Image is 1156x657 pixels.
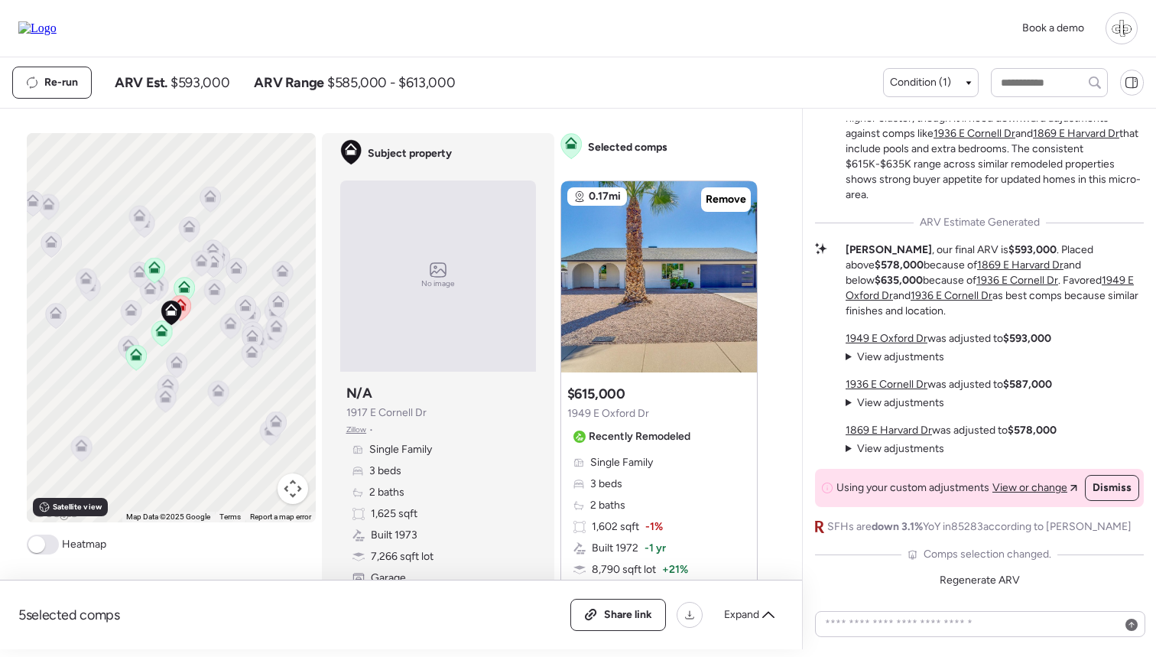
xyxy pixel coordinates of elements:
[846,441,944,457] summary: View adjustments
[934,127,1015,140] a: 1936 E Cornell Dr
[592,519,639,535] span: 1,602 sqft
[992,480,1077,496] a: View or change
[875,274,923,287] strong: $635,000
[567,406,649,421] span: 1949 E Oxford Dr
[857,350,944,363] span: View adjustments
[590,455,653,470] span: Single Family
[346,424,367,436] span: Zillow
[421,278,455,290] span: No image
[846,350,944,365] summary: View adjustments
[846,424,932,437] a: 1869 E Harvard Dr
[846,96,1144,203] p: The subject's mid-tier remodel should place it firmly in the higher cluster, though it'll need do...
[589,189,621,204] span: 0.17mi
[589,429,690,444] span: Recently Remodeled
[662,562,688,577] span: + 21%
[369,424,373,436] span: •
[115,73,167,92] span: ARV Est.
[977,259,1063,272] a: 1869 E Harvard Dr
[992,480,1067,496] span: View or change
[368,146,452,161] span: Subject property
[126,512,210,521] span: Map Data ©2025 Google
[371,528,417,543] span: Built 1973
[254,73,324,92] span: ARV Range
[645,519,663,535] span: -1%
[846,331,1051,346] p: was adjusted to
[920,215,1040,230] span: ARV Estimate Generated
[18,606,120,624] span: 5 selected comps
[976,274,1058,287] a: 1936 E Cornell Dr
[44,75,78,90] span: Re-run
[170,73,229,92] span: $593,000
[31,503,81,522] a: Open this area in Google Maps (opens a new window)
[706,192,746,207] span: Remove
[724,607,759,623] span: Expand
[371,506,417,522] span: 1,625 sqft
[592,541,638,556] span: Built 1972
[846,395,944,411] summary: View adjustments
[278,473,308,504] button: Map camera controls
[827,519,1132,535] span: SFHs are YoY in 85283 according to [PERSON_NAME]
[371,571,406,586] span: Garage
[857,396,944,409] span: View adjustments
[645,541,666,556] span: -1 yr
[846,377,1052,392] p: was adjusted to
[1022,21,1084,34] span: Book a demo
[346,405,427,421] span: 1917 E Cornell Dr
[62,537,106,552] span: Heatmap
[346,384,372,402] h3: N/A
[875,259,924,272] strong: $578,000
[924,547,1051,562] span: Comps selection changed.
[31,503,81,522] img: Google
[250,512,311,521] a: Report a map error
[890,75,951,90] span: Condition (1)
[1008,424,1057,437] strong: $578,000
[604,607,652,623] span: Share link
[588,140,667,155] span: Selected comps
[18,21,57,35] img: Logo
[846,378,927,391] a: 1936 E Cornell Dr
[1093,480,1132,496] span: Dismiss
[1003,378,1052,391] strong: $587,000
[1033,127,1119,140] a: 1869 E Harvard Dr
[836,480,989,496] span: Using your custom adjustments
[590,498,625,513] span: 2 baths
[53,501,102,513] span: Satellite view
[369,442,432,457] span: Single Family
[1003,332,1051,345] strong: $593,000
[911,289,992,302] a: 1936 E Cornell Dr
[846,332,927,345] a: 1949 E Oxford Dr
[846,243,932,256] strong: [PERSON_NAME]
[857,442,944,455] span: View adjustments
[371,549,433,564] span: 7,266 sqft lot
[590,476,622,492] span: 3 beds
[846,242,1144,319] p: , our final ARV is . Placed above because of and below because of . Favored and as best comps bec...
[327,73,455,92] span: $585,000 - $613,000
[1008,243,1057,256] strong: $593,000
[369,485,404,500] span: 2 baths
[567,385,625,403] h3: $615,000
[872,520,923,533] span: down 3.1%
[369,463,401,479] span: 3 beds
[846,423,1057,438] p: was adjusted to
[592,562,656,577] span: 8,790 sqft lot
[940,574,1020,587] span: Regenerate ARV
[219,512,241,521] a: Terms (opens in new tab)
